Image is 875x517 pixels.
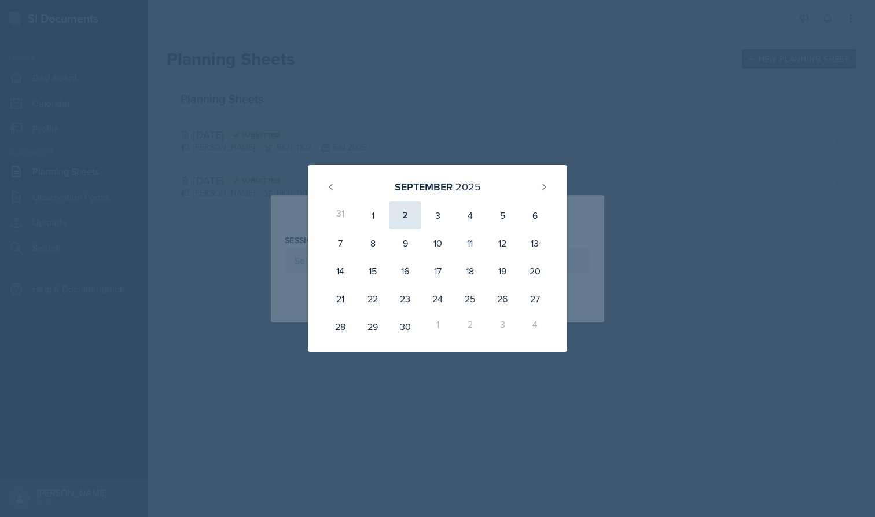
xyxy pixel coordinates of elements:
div: 13 [519,229,551,257]
div: 8 [356,229,389,257]
div: 5 [486,201,519,229]
div: 22 [356,285,389,313]
div: 10 [421,229,454,257]
div: 21 [324,285,356,313]
div: 4 [519,313,551,340]
div: 17 [421,257,454,285]
div: 11 [454,229,486,257]
div: 31 [324,201,356,229]
div: 6 [519,201,551,229]
div: 1 [356,201,389,229]
div: 15 [356,257,389,285]
div: 16 [389,257,421,285]
div: 26 [486,285,519,313]
div: 29 [356,313,389,340]
div: 25 [454,285,486,313]
div: 23 [389,285,421,313]
div: 27 [519,285,551,313]
div: 18 [454,257,486,285]
div: 30 [389,313,421,340]
div: 12 [486,229,519,257]
div: 9 [389,229,421,257]
div: 4 [454,201,486,229]
div: 3 [421,201,454,229]
div: 2 [389,201,421,229]
div: 14 [324,257,356,285]
div: September [395,179,453,195]
div: 2025 [455,179,481,195]
div: 20 [519,257,551,285]
div: 28 [324,313,356,340]
div: 1 [421,313,454,340]
div: 2 [454,313,486,340]
div: 7 [324,229,356,257]
div: 3 [486,313,519,340]
div: 24 [421,285,454,313]
div: 19 [486,257,519,285]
